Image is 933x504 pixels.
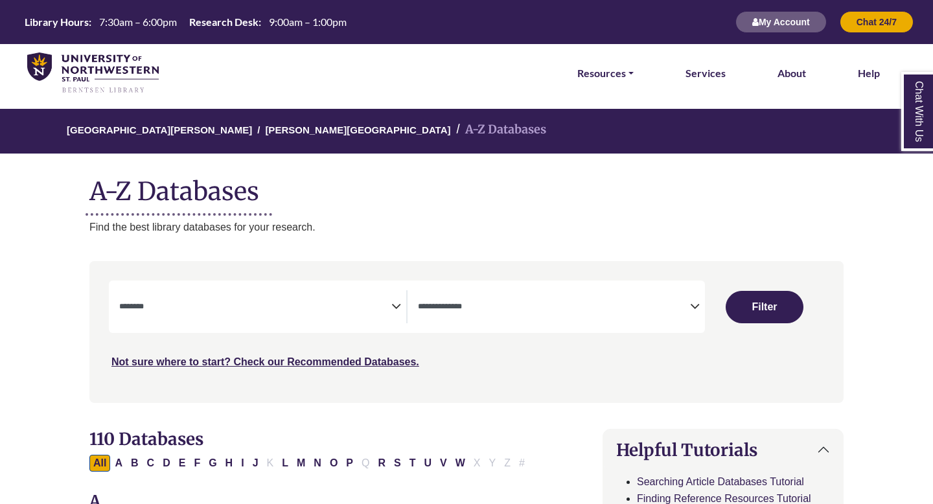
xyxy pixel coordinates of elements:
button: Filter Results O [326,455,341,472]
li: A-Z Databases [451,120,546,139]
th: Library Hours: [19,15,92,29]
p: Find the best library databases for your research. [89,219,844,236]
button: Filter Results F [190,455,204,472]
span: 9:00am – 1:00pm [269,16,347,28]
a: Chat 24/7 [840,16,914,27]
textarea: Search [119,303,391,313]
button: Filter Results N [310,455,325,472]
th: Research Desk: [184,15,262,29]
button: Filter Results W [452,455,469,472]
a: Resources [577,65,634,82]
a: Services [685,65,726,82]
textarea: Search [418,303,690,313]
button: Filter Results M [293,455,309,472]
a: Hours Today [19,15,352,30]
button: All [89,455,110,472]
button: Filter Results L [278,455,292,472]
button: Helpful Tutorials [603,430,843,470]
button: Filter Results E [175,455,190,472]
button: Filter Results J [249,455,262,472]
span: 110 Databases [89,428,203,450]
span: 7:30am – 6:00pm [99,16,177,28]
img: library_home [27,52,159,95]
button: Filter Results G [205,455,220,472]
button: Filter Results S [390,455,405,472]
button: Filter Results D [159,455,174,472]
button: Submit for Search Results [726,291,803,323]
button: Filter Results V [436,455,451,472]
a: Searching Article Databases Tutorial [637,476,804,487]
a: [PERSON_NAME][GEOGRAPHIC_DATA] [265,122,450,135]
a: Not sure where to start? Check our Recommended Databases. [111,356,419,367]
button: Filter Results H [222,455,237,472]
button: Filter Results R [374,455,389,472]
nav: Search filters [89,261,844,402]
button: My Account [735,11,827,33]
button: Filter Results B [127,455,143,472]
table: Hours Today [19,15,352,27]
button: Filter Results P [342,455,357,472]
button: Filter Results I [237,455,248,472]
button: Filter Results A [111,455,126,472]
a: My Account [735,16,827,27]
button: Filter Results C [143,455,159,472]
h1: A-Z Databases [89,166,844,206]
a: About [777,65,806,82]
a: Finding Reference Resources Tutorial [637,493,811,504]
button: Chat 24/7 [840,11,914,33]
nav: breadcrumb [89,109,844,154]
a: [GEOGRAPHIC_DATA][PERSON_NAME] [67,122,252,135]
button: Filter Results U [420,455,435,472]
div: Alpha-list to filter by first letter of database name [89,457,530,468]
a: Help [858,65,880,82]
button: Filter Results T [406,455,420,472]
